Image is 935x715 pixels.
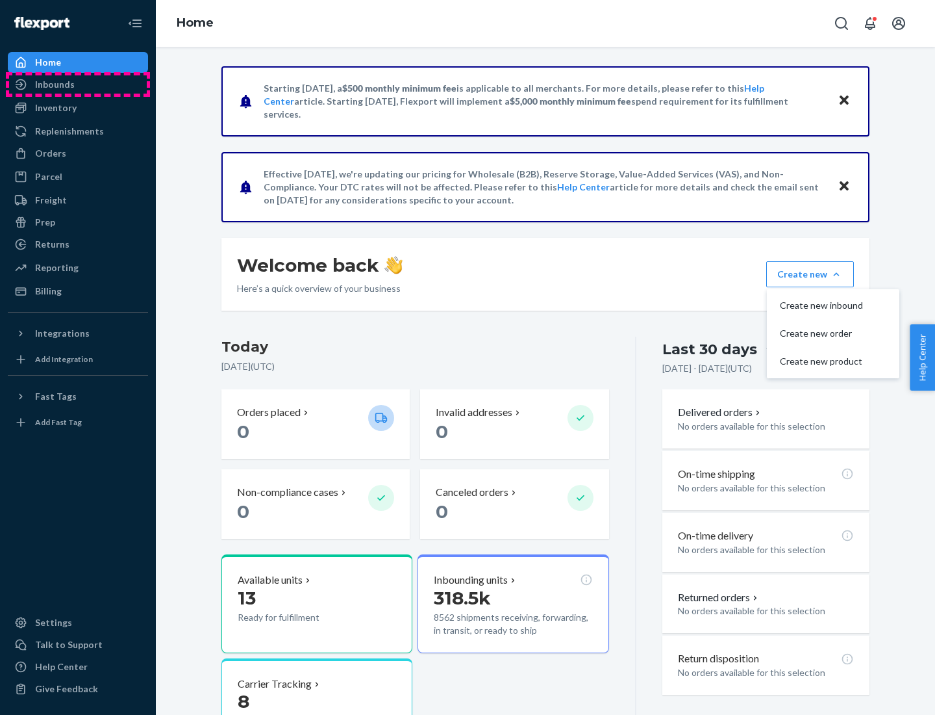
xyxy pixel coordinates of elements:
[238,690,249,712] span: 8
[836,177,853,196] button: Close
[35,285,62,298] div: Billing
[342,83,456,94] span: $500 monthly minimum fee
[886,10,912,36] button: Open account menu
[221,337,609,357] h3: Today
[8,190,148,211] a: Freight
[237,421,249,443] span: 0
[8,634,148,655] a: Talk to Support
[678,666,854,679] p: No orders available for this selection
[221,469,410,539] button: Non-compliance cases 0
[678,604,854,617] p: No orders available for this selection
[910,324,935,391] button: Help Center
[238,587,256,609] span: 13
[237,500,249,523] span: 0
[35,216,55,229] div: Prep
[769,348,897,376] button: Create new product
[678,543,854,556] p: No orders available for this selection
[35,390,77,403] div: Fast Tags
[8,52,148,73] a: Home
[8,679,148,699] button: Give Feedback
[35,56,61,69] div: Home
[8,166,148,187] a: Parcel
[434,611,592,637] p: 8562 shipments receiving, forwarding, in transit, or ready to ship
[264,82,825,121] p: Starting [DATE], a is applicable to all merchants. For more details, please refer to this article...
[122,10,148,36] button: Close Navigation
[35,101,77,114] div: Inventory
[35,327,90,340] div: Integrations
[662,362,752,375] p: [DATE] - [DATE] ( UTC )
[238,573,303,588] p: Available units
[35,170,62,183] div: Parcel
[418,554,608,653] button: Inbounding units318.5k8562 shipments receiving, forwarding, in transit, or ready to ship
[420,389,608,459] button: Invalid addresses 0
[35,354,93,365] div: Add Integration
[434,587,491,609] span: 318.5k
[238,611,358,624] p: Ready for fulfillment
[8,234,148,255] a: Returns
[678,590,760,605] button: Returned orders
[384,256,403,274] img: hand-wave emoji
[678,482,854,495] p: No orders available for this selection
[221,389,410,459] button: Orders placed 0
[436,405,512,420] p: Invalid addresses
[221,360,609,373] p: [DATE] ( UTC )
[35,417,82,428] div: Add Fast Tag
[678,467,755,482] p: On-time shipping
[678,528,753,543] p: On-time delivery
[14,17,69,30] img: Flexport logo
[8,386,148,407] button: Fast Tags
[780,301,863,310] span: Create new inbound
[769,320,897,348] button: Create new order
[166,5,224,42] ol: breadcrumbs
[237,282,403,295] p: Here’s a quick overview of your business
[766,261,854,287] button: Create newCreate new inboundCreate new orderCreate new product
[436,421,448,443] span: 0
[557,181,610,192] a: Help Center
[35,194,67,207] div: Freight
[8,349,148,370] a: Add Integration
[35,660,88,673] div: Help Center
[237,405,301,420] p: Orders placed
[780,357,863,366] span: Create new product
[780,329,863,338] span: Create new order
[8,97,148,118] a: Inventory
[769,292,897,320] button: Create new inbound
[8,143,148,164] a: Orders
[8,121,148,142] a: Replenishments
[436,500,448,523] span: 0
[8,612,148,633] a: Settings
[237,485,338,500] p: Non-compliance cases
[238,677,312,692] p: Carrier Tracking
[35,682,98,695] div: Give Feedback
[221,554,412,653] button: Available units13Ready for fulfillment
[35,616,72,629] div: Settings
[857,10,883,36] button: Open notifications
[35,238,69,251] div: Returns
[237,253,403,277] h1: Welcome back
[8,212,148,233] a: Prep
[678,651,759,666] p: Return disposition
[836,92,853,110] button: Close
[678,420,854,433] p: No orders available for this selection
[434,573,508,588] p: Inbounding units
[510,96,631,107] span: $5,000 monthly minimum fee
[678,405,763,420] button: Delivered orders
[829,10,854,36] button: Open Search Box
[35,147,66,160] div: Orders
[177,16,214,30] a: Home
[35,78,75,91] div: Inbounds
[35,638,103,651] div: Talk to Support
[264,168,825,207] p: Effective [DATE], we're updating our pricing for Wholesale (B2B), Reserve Storage, Value-Added Se...
[662,339,757,359] div: Last 30 days
[35,261,79,274] div: Reporting
[35,125,104,138] div: Replenishments
[8,412,148,433] a: Add Fast Tag
[436,485,508,500] p: Canceled orders
[8,656,148,677] a: Help Center
[8,281,148,302] a: Billing
[8,74,148,95] a: Inbounds
[8,257,148,278] a: Reporting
